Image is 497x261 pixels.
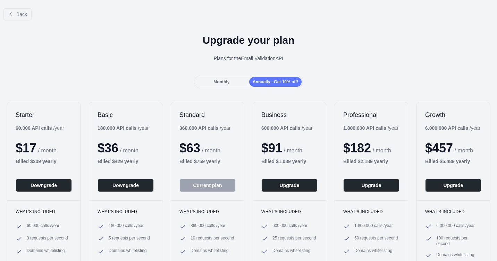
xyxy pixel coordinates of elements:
div: / year [343,125,398,132]
div: / year [179,125,230,132]
h2: Professional [343,111,399,119]
b: 6.000.000 API calls [425,125,468,131]
b: 600.000 API calls [261,125,300,131]
h2: Business [261,111,318,119]
b: 360.000 API calls [179,125,218,131]
div: / year [261,125,312,132]
b: 1.800.000 API calls [343,125,386,131]
div: / year [425,125,480,132]
h2: Standard [179,111,236,119]
h2: Growth [425,111,481,119]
